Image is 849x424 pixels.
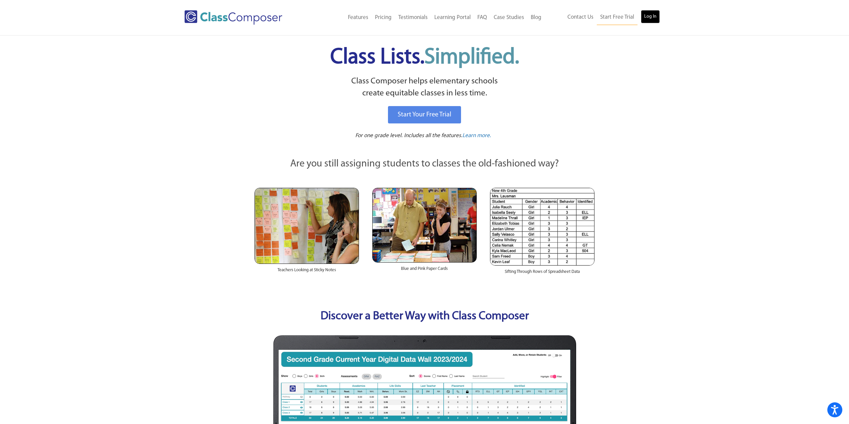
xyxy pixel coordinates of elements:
[490,10,527,25] a: Case Studies
[564,10,597,25] a: Contact Us
[545,10,660,25] nav: Header Menu
[255,264,359,280] div: Teachers Looking at Sticky Notes
[310,10,545,25] nav: Header Menu
[474,10,490,25] a: FAQ
[490,266,594,282] div: Sifting Through Rows of Spreadsheet Data
[527,10,545,25] a: Blog
[184,10,282,25] img: Class Composer
[641,10,660,23] a: Log In
[424,47,519,68] span: Simplified.
[254,75,596,100] p: Class Composer helps elementary schools create equitable classes in less time.
[248,308,601,325] p: Discover a Better Way with Class Composer
[490,188,594,266] img: Spreadsheets
[388,106,461,123] a: Start Your Free Trial
[597,10,638,25] a: Start Free Trial
[372,10,395,25] a: Pricing
[372,188,477,262] img: Blue and Pink Paper Cards
[255,188,359,264] img: Teachers Looking at Sticky Notes
[462,132,491,140] a: Learn more.
[395,10,431,25] a: Testimonials
[255,157,595,171] p: Are you still assigning students to classes the old-fashioned way?
[330,47,519,68] span: Class Lists.
[345,10,372,25] a: Features
[462,133,491,138] span: Learn more.
[431,10,474,25] a: Learning Portal
[372,263,477,279] div: Blue and Pink Paper Cards
[398,111,451,118] span: Start Your Free Trial
[355,133,462,138] span: For one grade level. Includes all the features.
